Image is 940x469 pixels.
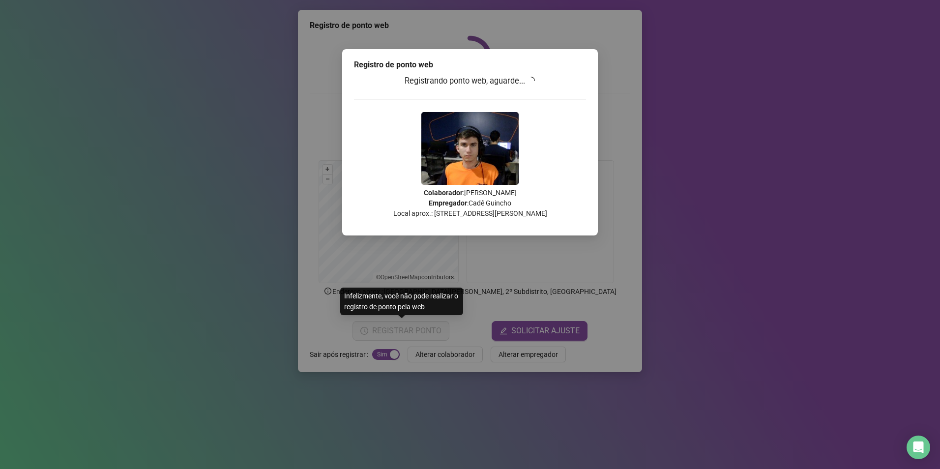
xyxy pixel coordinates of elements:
[429,199,467,207] strong: Empregador
[421,112,519,185] img: 2Q==
[354,75,586,88] h3: Registrando ponto web, aguarde...
[354,188,586,219] p: : [PERSON_NAME] : Cadê Guincho Local aprox.: [STREET_ADDRESS][PERSON_NAME]
[340,288,463,315] div: Infelizmente, você não pode realizar o registro de ponto pela web
[424,189,463,197] strong: Colaborador
[907,436,930,459] div: Open Intercom Messenger
[354,59,586,71] div: Registro de ponto web
[527,76,536,85] span: loading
